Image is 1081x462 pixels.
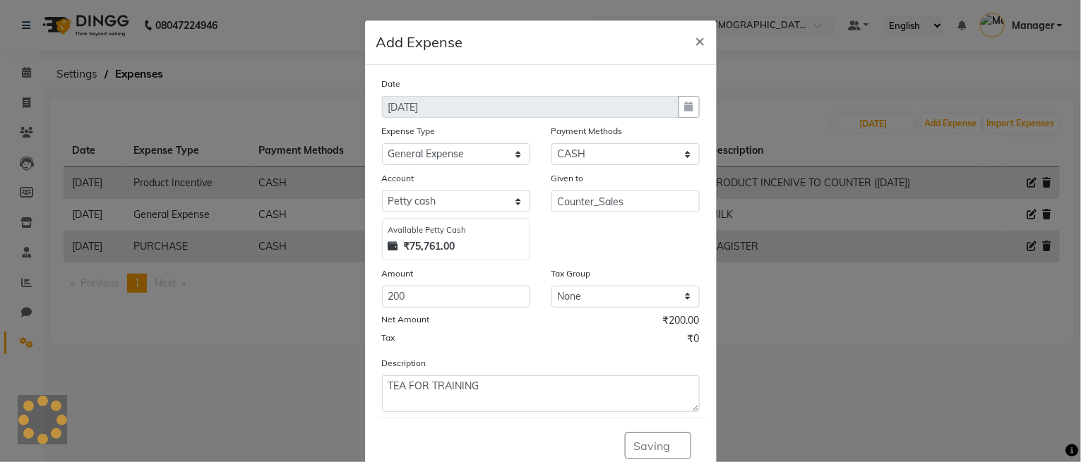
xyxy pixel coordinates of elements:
label: Tax [382,332,395,344]
label: Date [382,78,401,90]
div: Available Petty Cash [388,224,524,236]
span: ₹0 [688,332,700,350]
span: × [695,30,705,51]
h5: Add Expense [376,32,463,53]
strong: ₹75,761.00 [404,239,455,254]
button: Close [684,20,717,60]
label: Payment Methods [551,125,623,138]
label: Expense Type [382,125,436,138]
span: ₹200.00 [663,313,700,332]
label: Account [382,172,414,185]
label: Given to [551,172,584,185]
label: Net Amount [382,313,430,326]
label: Amount [382,267,414,280]
input: Amount [382,286,530,308]
label: Description [382,357,426,370]
label: Tax Group [551,267,591,280]
input: Given to [551,190,700,212]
